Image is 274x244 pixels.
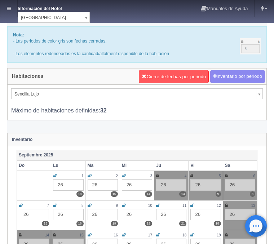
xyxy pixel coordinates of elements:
[76,221,84,226] label: 16
[42,221,49,226] label: 15
[12,137,32,142] strong: Inventario
[156,209,186,220] div: 26
[214,221,221,226] label: 18
[88,209,118,220] div: 26
[21,12,80,23] span: [GEOGRAPHIC_DATA]
[240,38,261,54] img: cutoff.png
[100,107,107,114] b: 32
[88,179,118,191] div: 26
[116,204,118,208] small: 9
[190,209,221,220] div: 26
[148,204,152,208] small: 10
[210,70,265,83] button: Inventario por periodo
[156,179,186,191] div: 26
[14,89,253,99] span: Sencilla Lujo
[154,160,189,171] th: Ju
[122,179,152,191] div: 26
[17,160,51,171] th: Do
[179,221,186,226] label: 21
[13,32,24,37] b: Nota:
[145,191,152,197] label: 14
[19,209,49,220] div: 26
[79,233,83,237] small: 15
[148,233,152,237] small: 17
[53,179,83,191] div: 26
[250,191,255,197] label: 8
[179,191,186,197] label: 13
[51,160,85,171] th: Lu
[53,209,83,220] div: 26
[251,204,255,208] small: 13
[81,204,84,208] small: 8
[223,160,257,171] th: Sa
[111,221,118,226] label: 19
[185,174,187,178] small: 4
[217,233,221,237] small: 19
[17,150,257,160] th: Septiembre 2025
[190,179,221,191] div: 26
[139,70,209,84] button: Cierre de fechas por periodo
[216,191,221,197] label: 9
[150,174,152,178] small: 3
[145,221,152,226] label: 19
[182,204,186,208] small: 11
[253,174,255,178] small: 6
[11,99,263,115] div: Máximo de habitaciones definidas:
[7,26,267,63] div: - Las periodos de color gris son fechas cerradas. - Los elementos redondeados es la cantidad/allo...
[189,160,223,171] th: Vi
[217,204,221,208] small: 12
[120,160,154,171] th: Mi
[47,204,49,208] small: 7
[18,4,75,12] dt: Información del Hotel
[18,12,90,23] a: [GEOGRAPHIC_DATA]
[85,160,120,171] th: Ma
[219,174,221,178] small: 5
[11,88,263,99] a: Sencilla Lujo
[111,191,118,197] label: 15
[116,174,118,178] small: 2
[12,74,43,79] h4: Habitaciones
[182,233,186,237] small: 18
[122,209,152,220] div: 26
[76,191,84,197] label: 18
[225,209,255,220] div: 26
[114,233,118,237] small: 16
[45,233,49,237] small: 14
[225,179,255,191] div: 26
[81,174,84,178] small: 1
